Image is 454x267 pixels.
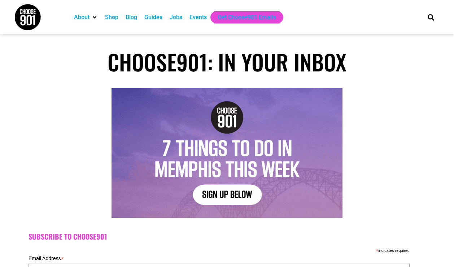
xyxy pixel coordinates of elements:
[170,13,182,22] a: Jobs
[144,13,162,22] a: Guides
[112,88,342,218] img: Text graphic with "Choose 901" logo. Reads: "7 Things to Do in Memphis This Week. Sign Up Below."...
[29,253,410,262] label: Email Address
[29,232,425,241] h2: Subscribe to Choose901
[425,11,437,23] div: Search
[74,13,90,22] a: About
[126,13,137,22] a: Blog
[29,246,410,253] div: indicates required
[70,11,101,23] div: About
[189,13,207,22] a: Events
[70,11,415,23] nav: Main nav
[105,13,118,22] a: Shop
[14,49,440,75] h1: Choose901: In Your Inbox
[218,13,276,22] a: Get Choose901 Emails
